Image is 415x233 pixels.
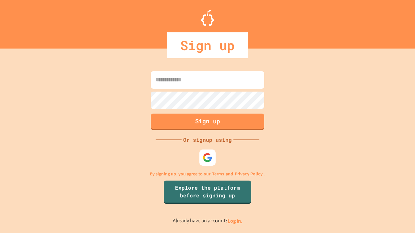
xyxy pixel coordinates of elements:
[151,114,264,130] button: Sign up
[164,181,251,204] a: Explore the platform before signing up
[201,10,214,26] img: Logo.svg
[182,136,233,144] div: Or signup using
[167,32,248,58] div: Sign up
[150,171,266,177] p: By signing up, you agree to our and .
[228,217,243,224] a: Log in.
[212,171,224,177] a: Terms
[173,217,243,225] p: Already have an account?
[203,153,212,162] img: google-icon.svg
[235,171,263,177] a: Privacy Policy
